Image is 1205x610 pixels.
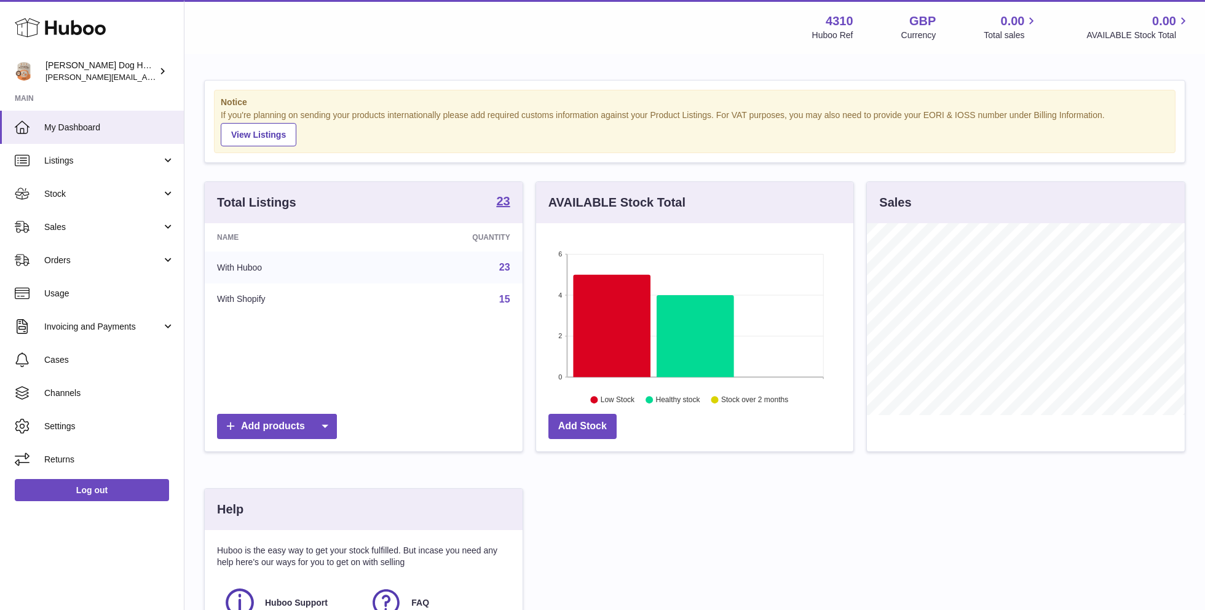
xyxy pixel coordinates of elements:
span: Sales [44,221,162,233]
p: Huboo is the easy way to get your stock fulfilled. But incase you need any help here's our ways f... [217,545,510,568]
th: Quantity [376,223,523,252]
h3: AVAILABLE Stock Total [548,194,685,211]
text: Healthy stock [655,395,700,404]
span: Total sales [984,30,1038,41]
strong: 23 [496,195,510,207]
h3: Sales [879,194,911,211]
a: 23 [499,262,510,272]
h3: Help [217,501,243,518]
div: If you're planning on sending your products internationally please add required customs informati... [221,109,1169,146]
text: Stock over 2 months [721,395,788,404]
a: 15 [499,294,510,304]
strong: Notice [221,97,1169,108]
text: 2 [558,332,562,339]
div: [PERSON_NAME] Dog House [45,60,156,83]
a: 0.00 Total sales [984,13,1038,41]
a: 0.00 AVAILABLE Stock Total [1086,13,1190,41]
span: Channels [44,387,175,399]
h3: Total Listings [217,194,296,211]
span: Orders [44,255,162,266]
a: Add Stock [548,414,617,439]
img: toby@hackneydoghouse.com [15,62,33,81]
strong: 4310 [826,13,853,30]
text: 6 [558,250,562,258]
div: Huboo Ref [812,30,853,41]
td: With Shopify [205,283,376,315]
span: AVAILABLE Stock Total [1086,30,1190,41]
a: 23 [496,195,510,210]
a: Log out [15,479,169,501]
a: View Listings [221,123,296,146]
a: Add products [217,414,337,439]
span: Returns [44,454,175,465]
span: 0.00 [1152,13,1176,30]
span: Stock [44,188,162,200]
span: [PERSON_NAME][EMAIL_ADDRESS][DOMAIN_NAME] [45,72,247,82]
text: 4 [558,291,562,299]
strong: GBP [909,13,936,30]
span: 0.00 [1001,13,1025,30]
text: Low Stock [601,395,635,404]
span: Listings [44,155,162,167]
span: Cases [44,354,175,366]
span: My Dashboard [44,122,175,133]
div: Currency [901,30,936,41]
span: Usage [44,288,175,299]
td: With Huboo [205,252,376,283]
span: Huboo Support [265,597,328,609]
th: Name [205,223,376,252]
span: FAQ [411,597,429,609]
text: 0 [558,373,562,381]
span: Invoicing and Payments [44,321,162,333]
span: Settings [44,421,175,432]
